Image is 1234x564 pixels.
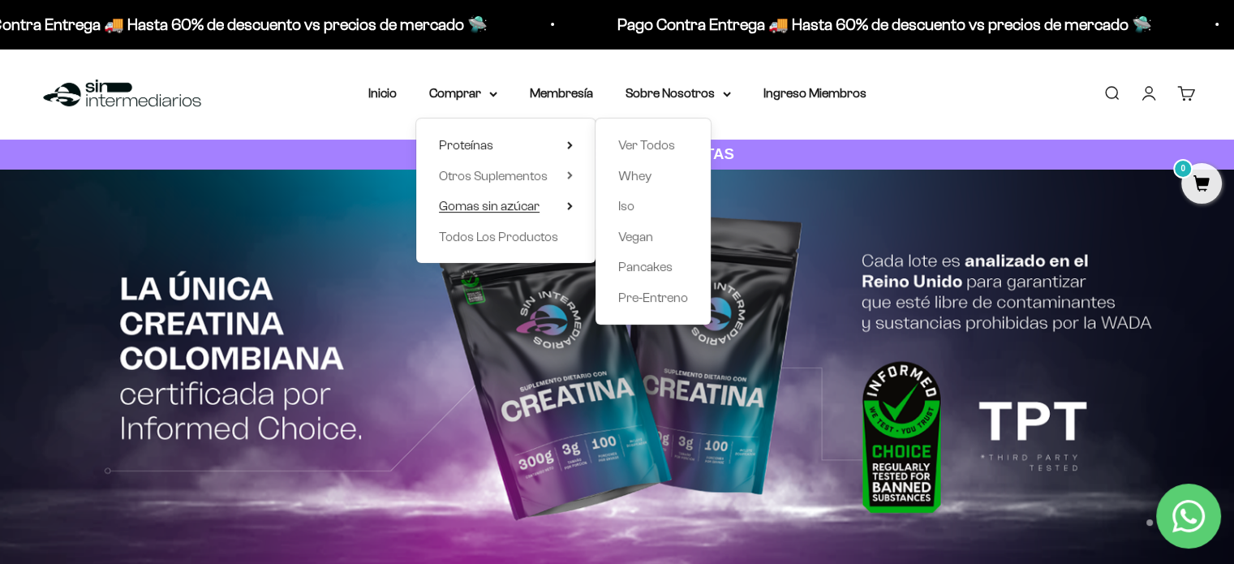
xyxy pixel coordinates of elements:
a: Pre-Entreno [618,287,688,308]
span: Pancakes [618,260,673,273]
a: Pancakes [618,256,688,278]
a: 0 [1181,176,1222,194]
mark: 0 [1173,159,1193,179]
span: Iso [618,199,634,213]
summary: Gomas sin azúcar [439,196,573,217]
a: Membresía [530,86,593,100]
p: Pago Contra Entrega 🚚 Hasta 60% de descuento vs precios de mercado 🛸 [478,11,1013,37]
span: Pre-Entreno [618,291,688,304]
summary: Otros Suplementos [439,166,573,187]
a: Vegan [618,226,688,248]
summary: Proteínas [439,135,573,156]
a: Ver Todos [618,135,688,156]
span: Proteínas [439,138,493,152]
a: Inicio [368,86,397,100]
a: Iso [618,196,688,217]
span: Otros Suplementos [439,169,548,183]
summary: Comprar [429,83,497,104]
span: Ver Todos [618,138,675,152]
span: Gomas sin azúcar [439,199,540,213]
a: Whey [618,166,688,187]
span: Todos Los Productos [439,230,558,243]
span: Whey [618,169,651,183]
a: Ingreso Miembros [763,86,866,100]
summary: Sobre Nosotros [626,83,731,104]
span: Vegan [618,230,653,243]
a: Todos Los Productos [439,226,573,248]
